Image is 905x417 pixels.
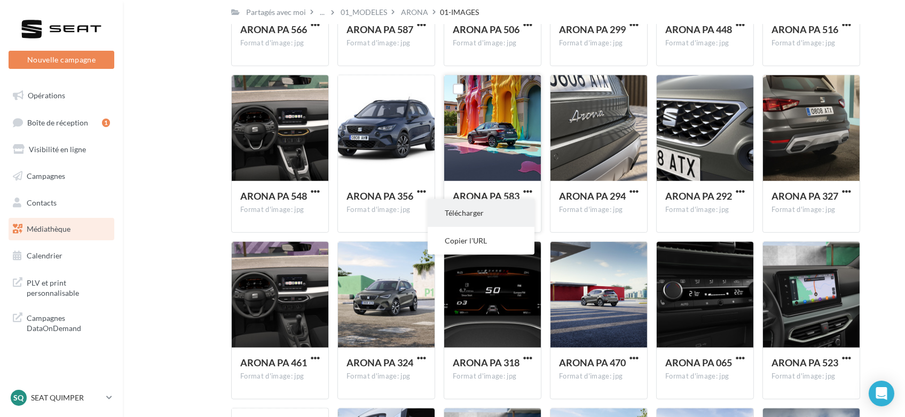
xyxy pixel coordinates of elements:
[772,190,838,202] span: ARONA PA 327
[559,190,626,202] span: ARONA PA 294
[401,7,428,18] div: ARONA
[453,23,520,35] span: ARONA PA 506
[6,192,116,214] a: Contacts
[665,38,745,48] div: Format d'image: jpg
[665,205,745,215] div: Format d'image: jpg
[347,372,426,381] div: Format d'image: jpg
[559,357,626,368] span: ARONA PA 470
[347,190,413,202] span: ARONA PA 356
[240,357,307,368] span: ARONA PA 461
[347,205,426,215] div: Format d'image: jpg
[246,7,306,18] div: Partagés avec moi
[27,276,110,298] span: PLV et print personnalisable
[772,23,838,35] span: ARONA PA 516
[240,372,320,381] div: Format d'image: jpg
[772,38,851,48] div: Format d'image: jpg
[665,23,732,35] span: ARONA PA 448
[27,251,62,260] span: Calendrier
[6,245,116,267] a: Calendrier
[6,84,116,107] a: Opérations
[29,145,86,154] span: Visibilité en ligne
[102,119,110,127] div: 1
[27,311,110,334] span: Campagnes DataOnDemand
[28,91,65,100] span: Opérations
[665,372,745,381] div: Format d'image: jpg
[453,190,520,202] span: ARONA PA 583
[453,372,532,381] div: Format d'image: jpg
[27,224,70,233] span: Médiathèque
[31,392,102,403] p: SEAT QUIMPER
[6,138,116,161] a: Visibilité en ligne
[347,357,413,368] span: ARONA PA 324
[6,271,116,303] a: PLV et print personnalisable
[772,372,851,381] div: Format d'image: jpg
[559,23,626,35] span: ARONA PA 299
[9,51,114,69] button: Nouvelle campagne
[6,306,116,338] a: Campagnes DataOnDemand
[240,190,307,202] span: ARONA PA 548
[453,38,532,48] div: Format d'image: jpg
[27,117,88,127] span: Boîte de réception
[559,205,639,215] div: Format d'image: jpg
[27,171,65,180] span: Campagnes
[665,357,732,368] span: ARONA PA 065
[14,392,24,403] span: SQ
[347,38,426,48] div: Format d'image: jpg
[6,218,116,240] a: Médiathèque
[453,357,520,368] span: ARONA PA 318
[318,5,327,20] div: ...
[341,7,387,18] div: 01_MODELES
[27,198,57,207] span: Contacts
[6,111,116,134] a: Boîte de réception1
[9,388,114,408] a: SQ SEAT QUIMPER
[559,372,639,381] div: Format d'image: jpg
[240,38,320,48] div: Format d'image: jpg
[772,357,838,368] span: ARONA PA 523
[428,199,534,227] button: Télécharger
[6,165,116,187] a: Campagnes
[772,205,851,215] div: Format d'image: jpg
[428,227,534,255] button: Copier l'URL
[665,190,732,202] span: ARONA PA 292
[869,381,894,406] div: Open Intercom Messenger
[559,38,639,48] div: Format d'image: jpg
[240,23,307,35] span: ARONA PA 566
[240,205,320,215] div: Format d'image: jpg
[347,23,413,35] span: ARONA PA 587
[440,7,479,18] div: 01-IMAGES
